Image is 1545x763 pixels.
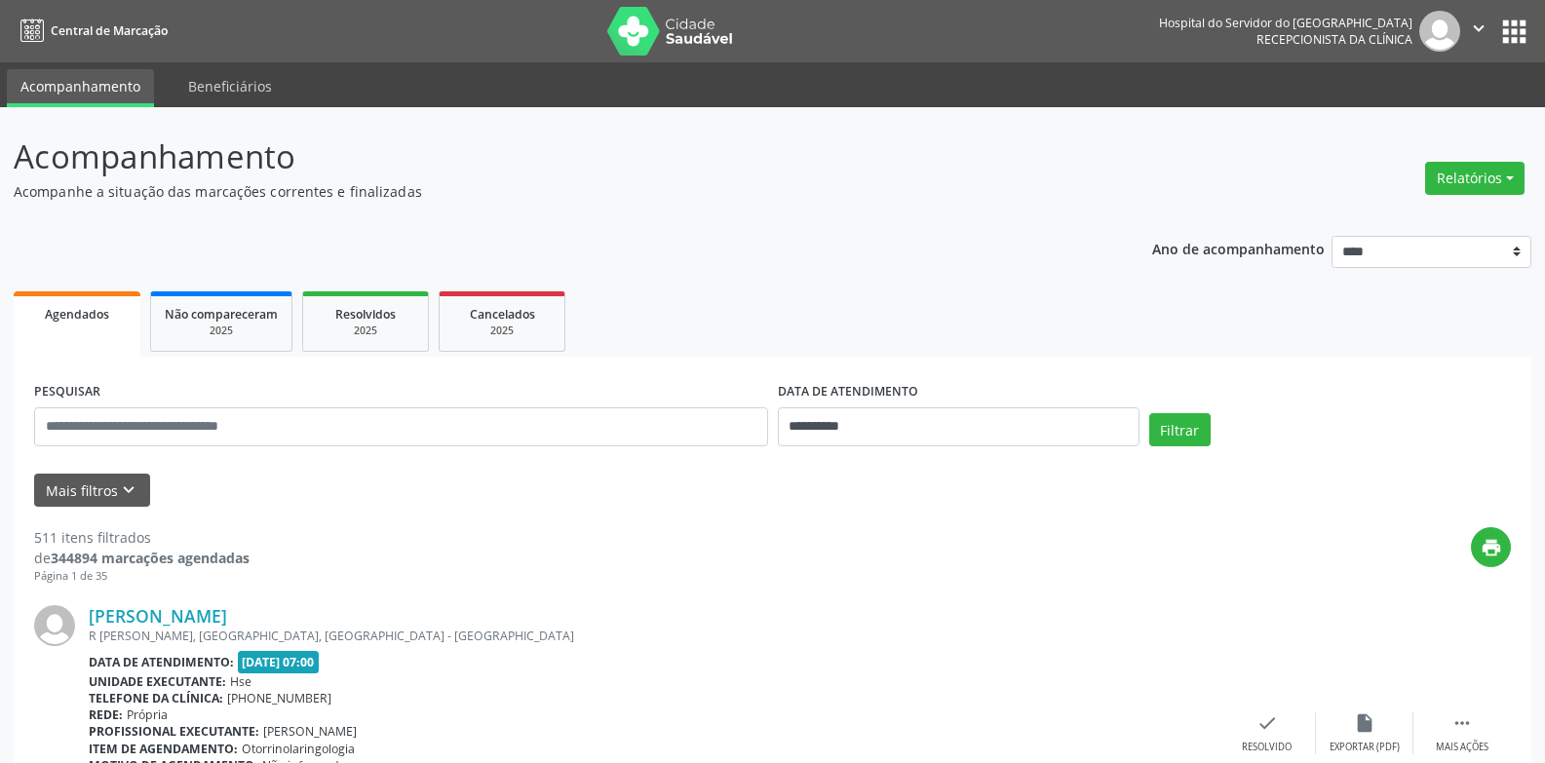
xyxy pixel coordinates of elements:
[1256,712,1278,734] i: check
[14,181,1076,202] p: Acompanhe a situação das marcações correntes e finalizadas
[1159,15,1412,31] div: Hospital do Servidor do [GEOGRAPHIC_DATA]
[230,673,251,690] span: Hse
[1330,741,1400,754] div: Exportar (PDF)
[51,22,168,39] span: Central de Marcação
[89,690,223,706] b: Telefone da clínica:
[317,324,414,338] div: 2025
[89,628,1218,644] div: R [PERSON_NAME], [GEOGRAPHIC_DATA], [GEOGRAPHIC_DATA] - [GEOGRAPHIC_DATA]
[51,549,250,567] strong: 344894 marcações agendadas
[470,306,535,323] span: Cancelados
[1471,527,1511,567] button: print
[227,690,331,706] span: [PHONE_NUMBER]
[89,706,123,723] b: Rede:
[1256,31,1412,48] span: Recepcionista da clínica
[1451,712,1473,734] i: 
[118,479,139,501] i: keyboard_arrow_down
[1468,18,1489,39] i: 
[1242,741,1292,754] div: Resolvido
[89,654,234,670] b: Data de atendimento:
[34,474,150,508] button: Mais filtroskeyboard_arrow_down
[174,69,286,103] a: Beneficiários
[34,568,250,585] div: Página 1 de 35
[34,527,250,548] div: 511 itens filtrados
[453,324,551,338] div: 2025
[34,605,75,646] img: img
[127,706,168,723] span: Própria
[335,306,396,323] span: Resolvidos
[242,741,355,757] span: Otorrinolaringologia
[34,548,250,568] div: de
[1149,413,1211,446] button: Filtrar
[1436,741,1488,754] div: Mais ações
[45,306,109,323] span: Agendados
[14,15,168,47] a: Central de Marcação
[89,723,259,740] b: Profissional executante:
[34,377,100,407] label: PESQUISAR
[1354,712,1375,734] i: insert_drive_file
[89,741,238,757] b: Item de agendamento:
[1481,537,1502,558] i: print
[7,69,154,107] a: Acompanhamento
[89,605,227,627] a: [PERSON_NAME]
[263,723,357,740] span: [PERSON_NAME]
[14,133,1076,181] p: Acompanhamento
[165,306,278,323] span: Não compareceram
[1425,162,1525,195] button: Relatórios
[1460,11,1497,52] button: 
[1152,236,1325,260] p: Ano de acompanhamento
[1497,15,1531,49] button: apps
[778,377,918,407] label: DATA DE ATENDIMENTO
[89,673,226,690] b: Unidade executante:
[238,651,320,673] span: [DATE] 07:00
[165,324,278,338] div: 2025
[1419,11,1460,52] img: img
